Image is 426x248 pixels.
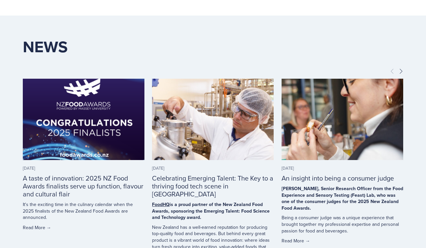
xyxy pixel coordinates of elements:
a: An insight into being a consumer judge [282,79,403,160]
a: Celebrating Emerging Talent: The Key to a thriving food tech scene in New Zealand [152,79,274,160]
p: It's the exciting time in the culinary calendar when the 2025 finalists of the New Zealand Food A... [23,201,144,221]
img: A taste of innovation: 2025 NZ Food Awards finalists serve up function, flavour and cultural flair [23,59,144,180]
strong: is a proud partner of the New Zealand Food Awards, sponsoring the Emerging Talent: Food Science a... [152,201,270,221]
img: Celebrating Emerging Talent: The Key to a thriving food tech scene in New Zealand [152,59,274,180]
time: [DATE] [282,165,294,171]
img: An insight into being a consumer judge [282,59,403,180]
span: Previous [390,68,395,74]
span: Next [398,68,404,74]
a: Celebrating Emerging Talent: The Key to a thriving food tech scene in [GEOGRAPHIC_DATA] [152,173,273,199]
strong: [PERSON_NAME], Senior Research Officer from the Food Experience and Sensory Testing (Feast) Lab, ... [282,185,403,211]
a: FoodHQ [152,201,170,208]
a: A taste of innovation: 2025 NZ Food Awards finalists serve up function, flavour and cultural flair [23,173,143,199]
a: Read More → [23,224,144,231]
time: [DATE] [23,165,35,171]
a: A taste of innovation: 2025 NZ Food Awards finalists serve up function, flavour and cultural flair [23,79,144,160]
a: Read More → [282,237,403,244]
a: An insight into being a consumer judge [282,173,394,183]
p: Being a consumer judge was a unique experience that brought together my professional expertise an... [282,215,403,234]
time: [DATE] [152,165,164,171]
h1: News [23,37,404,57]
